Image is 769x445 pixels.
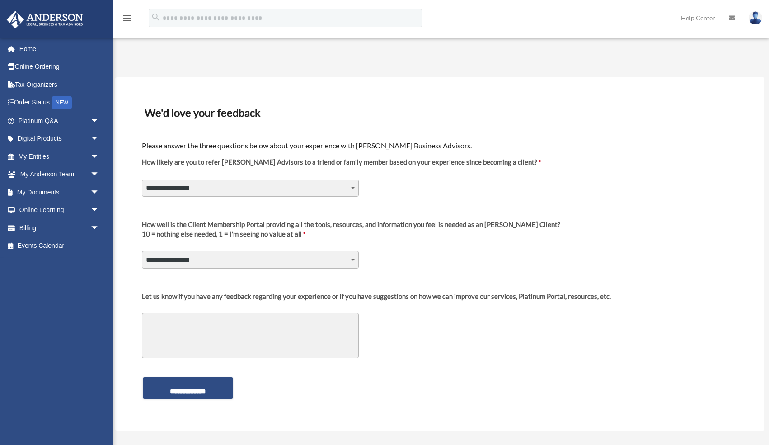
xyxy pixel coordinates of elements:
div: How well is the Client Membership Portal providing all the tools, resources, and information you ... [142,220,560,229]
span: arrow_drop_down [90,219,108,237]
span: arrow_drop_down [90,130,108,148]
span: arrow_drop_down [90,183,108,202]
span: arrow_drop_down [90,166,108,184]
a: Online Learningarrow_drop_down [6,201,113,219]
h4: Please answer the three questions below about your experience with [PERSON_NAME] Business Advisors. [142,141,737,151]
span: arrow_drop_down [90,112,108,130]
h3: We'd love your feedback [141,103,738,122]
img: User Pic [749,11,762,24]
a: Billingarrow_drop_down [6,219,113,237]
i: menu [122,13,133,24]
a: My Anderson Teamarrow_drop_down [6,166,113,184]
div: Let us know if you have any feedback regarding your experience or if you have suggestions on how ... [142,292,611,301]
img: Anderson Advisors Platinum Portal [4,11,86,28]
a: Home [6,40,113,58]
span: arrow_drop_down [90,201,108,220]
a: Digital Productsarrow_drop_down [6,130,113,148]
a: My Entitiesarrow_drop_down [6,147,113,166]
a: menu [122,16,133,24]
a: My Documentsarrow_drop_down [6,183,113,201]
label: 10 = nothing else needed, 1 = I'm seeing no value at all [142,220,560,246]
a: Tax Organizers [6,76,113,94]
a: Platinum Q&Aarrow_drop_down [6,112,113,130]
a: Order StatusNEW [6,94,113,112]
div: NEW [52,96,72,109]
i: search [151,12,161,22]
a: Online Ordering [6,58,113,76]
label: How likely are you to refer [PERSON_NAME] Advisors to a friend or family member based on your exp... [142,157,541,174]
span: arrow_drop_down [90,147,108,166]
a: Events Calendar [6,237,113,255]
